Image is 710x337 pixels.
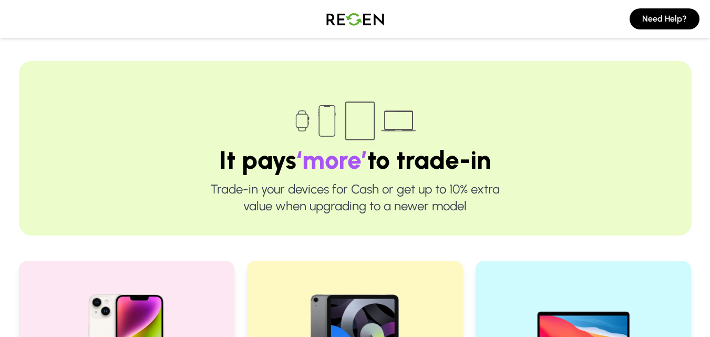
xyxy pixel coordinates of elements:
img: Logo [318,4,392,34]
h1: It pays to trade-in [53,147,658,172]
img: Trade-in devices [290,95,421,147]
button: Need Help? [630,8,699,29]
p: Trade-in your devices for Cash or get up to 10% extra value when upgrading to a newer model [53,181,658,215]
span: ‘more’ [296,145,367,175]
